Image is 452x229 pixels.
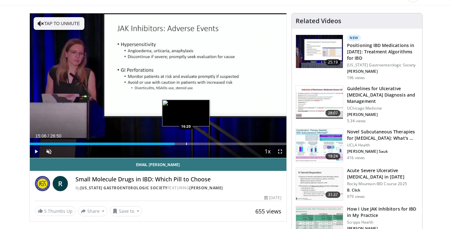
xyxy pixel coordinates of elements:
[75,176,282,183] h4: Small Molecule Drugs in IBD: Which Pill to Choose
[296,85,418,124] a: 28:07 Guidelines for Ulcerative [MEDICAL_DATA] Diagnosis and Management UChicago Medicine [PERSON...
[43,145,55,158] button: Unmute
[347,35,361,41] p: New
[325,153,341,159] span: 18:24
[347,106,418,111] p: UChicago Medicine
[78,206,108,216] button: Share
[347,129,418,141] h3: Novel Subcutaneous Therapies for [MEDICAL_DATA]: What's …
[347,69,418,74] p: [PERSON_NAME]
[296,167,418,201] a: 31:37 Acute Severe Ulcerative [MEDICAL_DATA] in [DATE] Rocky Mountain IBD Course 2025 B. Click 97...
[347,149,418,154] p: [PERSON_NAME] Sauk
[325,192,341,198] span: 31:37
[347,167,418,180] h3: Acute Severe Ulcerative [MEDICAL_DATA] in [DATE]
[296,129,343,162] img: 741871df-6ee3-4ee0-bfa7-8a5f5601d263.150x105_q85_crop-smart_upscale.jpg
[296,168,343,201] img: b95f4ba9-a713-4ac1-b3c0-4dfbf6aab834.150x105_q85_crop-smart_upscale.jpg
[347,188,418,193] p: B. Click
[296,35,418,80] a: 25:19 New Positioning IBD Medications in [DATE]: Treatment Algorithms for IBD [US_STATE] Gastroen...
[36,133,47,138] span: 15:06
[35,206,75,216] a: 5 Thumbs Up
[347,75,365,80] p: 196 views
[347,155,365,160] p: 416 views
[347,143,418,148] p: UCLA Health
[347,118,366,124] p: 5.3K views
[347,42,418,61] h3: Positioning IBD Medications in [DATE]: Treatment Algorithms for IBD
[35,176,50,191] img: Florida Gastroenterologic Society
[296,35,343,68] img: 9ce3f8e3-680b-420d-aa6b-dcfa94f31065.150x105_q85_crop-smart_upscale.jpg
[296,86,343,119] img: 5d508c2b-9173-4279-adad-7510b8cd6d9a.150x105_q85_crop-smart_upscale.jpg
[347,194,365,199] p: 979 views
[162,100,210,126] img: image.jpeg
[255,207,281,215] span: 655 views
[325,110,341,116] span: 28:07
[347,112,418,117] p: [PERSON_NAME]
[296,17,341,25] h4: Related Videos
[347,220,418,225] p: Scripps Health
[44,208,47,214] span: 5
[30,158,287,171] a: Email [PERSON_NAME]
[75,185,282,191] div: By FEATURING
[50,133,61,138] span: 26:50
[80,185,167,191] a: [US_STATE] Gastroenterologic Society
[296,129,418,162] a: 18:24 Novel Subcutaneous Therapies for [MEDICAL_DATA]: What's … UCLA Health [PERSON_NAME] Sauk 41...
[34,17,84,30] button: Tap to unmute
[30,143,287,145] div: Progress Bar
[347,63,418,68] p: [US_STATE] Gastroenterologic Society
[347,181,418,186] p: Rocky Mountain IBD Course 2025
[53,176,68,191] a: R
[325,59,341,65] span: 25:19
[30,145,43,158] button: Play
[274,145,286,158] button: Fullscreen
[48,133,49,138] span: /
[347,85,418,104] h3: Guidelines for Ulcerative [MEDICAL_DATA] Diagnosis and Management
[30,13,287,158] video-js: Video Player
[347,206,418,219] h3: How I Use JAK Inhibitors for IBD in My Practice
[264,195,281,201] div: [DATE]
[261,145,274,158] button: Playback Rate
[189,185,223,191] a: [PERSON_NAME]
[110,206,142,216] button: Save to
